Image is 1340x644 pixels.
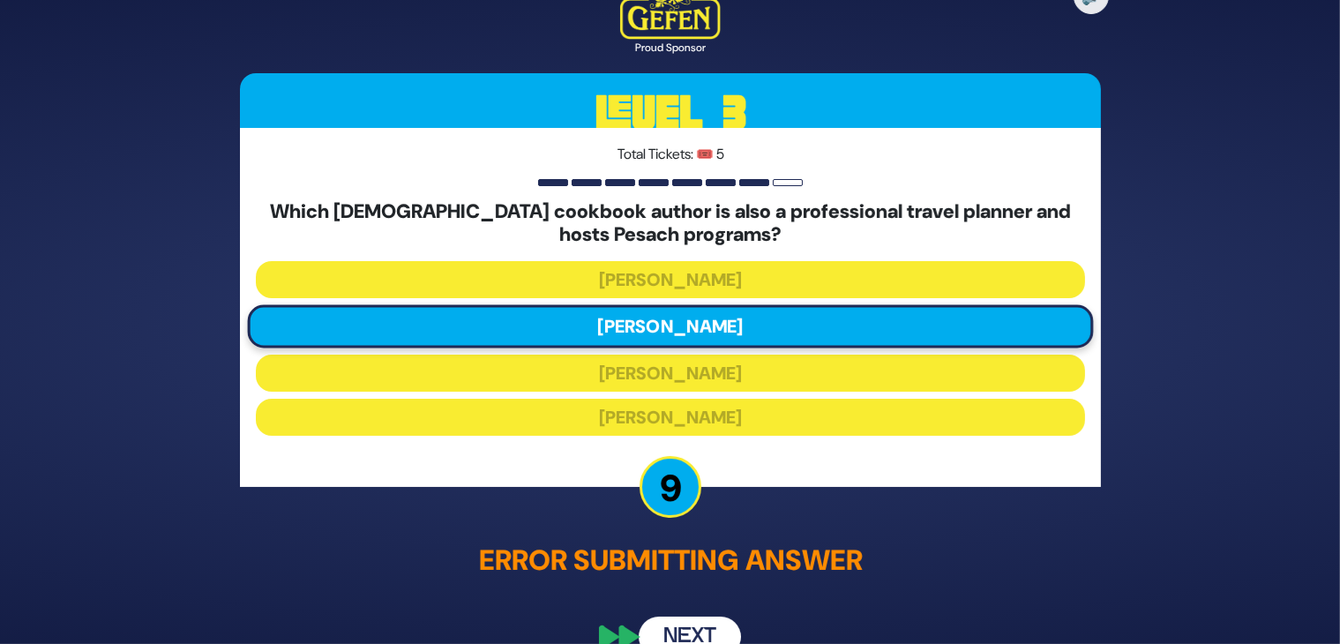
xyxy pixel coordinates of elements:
button: [PERSON_NAME] [256,399,1085,436]
p: Error submitting answer [240,539,1101,581]
button: [PERSON_NAME] [247,304,1093,348]
h3: Level 3 [240,73,1101,153]
p: 9 [640,456,701,518]
div: Proud Sponsor [620,40,720,56]
h5: Which [DEMOGRAPHIC_DATA] cookbook author is also a professional travel planner and hosts Pesach p... [256,200,1085,247]
button: [PERSON_NAME] [256,355,1085,392]
button: [PERSON_NAME] [256,261,1085,298]
p: Total Tickets: 🎟️ 5 [256,144,1085,165]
